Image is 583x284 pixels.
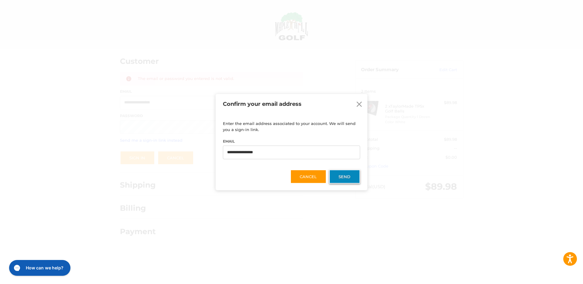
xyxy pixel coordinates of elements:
button: Send [329,169,360,183]
button: Cancel [290,169,326,183]
iframe: Google Customer Reviews [533,268,583,284]
p: Enter the email address associated to your account. We will send you a sign-in link. [223,121,360,133]
h2: Confirm your email address [223,101,360,108]
iframe: Gorgias live chat messenger [6,258,72,278]
label: Email [223,139,360,144]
